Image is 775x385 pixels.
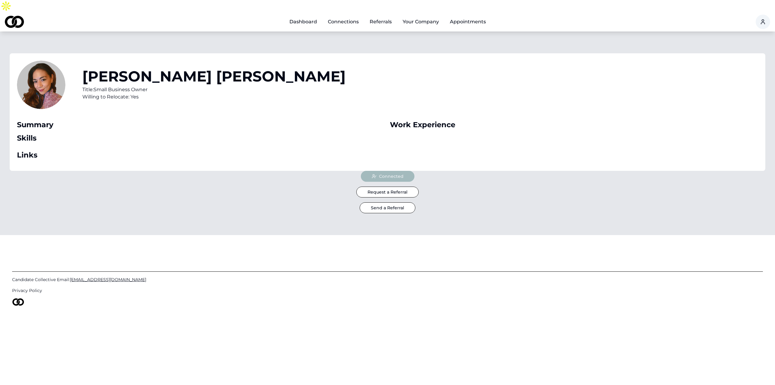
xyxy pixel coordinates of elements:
div: Willing to Relocate: Yes [82,93,346,101]
div: Work Experience [390,120,758,130]
div: Links [17,150,385,160]
a: Appointments [445,16,491,28]
button: Request a Referral [356,187,419,197]
div: Summary [17,120,385,130]
a: Candidate Collective Email:[EMAIL_ADDRESS][DOMAIN_NAME] [12,277,763,283]
a: Dashboard [285,16,322,28]
span: [EMAIL_ADDRESS][DOMAIN_NAME] [70,277,146,282]
img: logo [5,16,24,28]
button: Send a Referral [360,202,415,213]
div: Title: Small Business Owner [82,86,346,93]
nav: Main [285,16,491,28]
a: Connections [323,16,364,28]
h1: [PERSON_NAME] [PERSON_NAME] [82,69,346,84]
img: 8403e352-10e5-4e27-92ef-779448c4ad7c-Photoroom-20250303_112017-profile_picture.png [17,61,65,109]
div: Skills [17,133,385,143]
a: Referrals [365,16,397,28]
img: logo [12,298,24,306]
a: Privacy Policy [12,287,763,294]
button: Your Company [398,16,444,28]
